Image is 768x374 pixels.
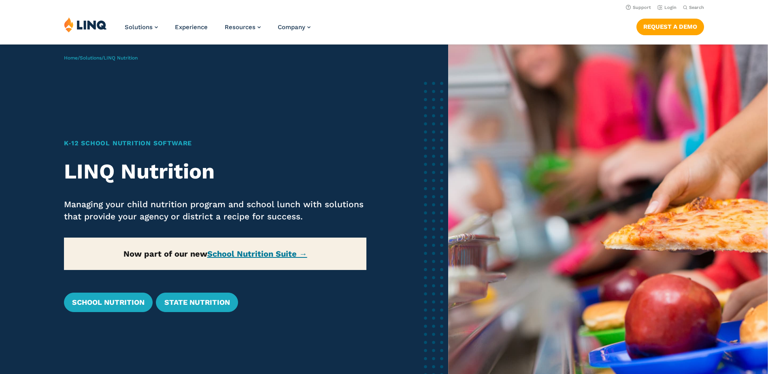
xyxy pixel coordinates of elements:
[207,249,307,259] a: School Nutrition Suite →
[626,5,651,10] a: Support
[64,198,366,223] p: Managing your child nutrition program and school lunch with solutions that provide your agency or...
[104,55,138,61] span: LINQ Nutrition
[80,55,102,61] a: Solutions
[64,55,78,61] a: Home
[125,23,153,31] span: Solutions
[125,17,311,44] nav: Primary Navigation
[225,23,255,31] span: Resources
[64,159,215,184] strong: LINQ Nutrition
[64,17,107,32] img: LINQ | K‑12 Software
[64,55,138,61] span: / /
[689,5,704,10] span: Search
[636,17,704,35] nav: Button Navigation
[278,23,311,31] a: Company
[225,23,261,31] a: Resources
[123,249,307,259] strong: Now part of our new
[636,19,704,35] a: Request a Demo
[125,23,158,31] a: Solutions
[156,293,238,312] a: State Nutrition
[683,4,704,11] button: Open Search Bar
[64,138,366,148] h1: K‑12 School Nutrition Software
[175,23,208,31] a: Experience
[64,293,153,312] a: School Nutrition
[657,5,677,10] a: Login
[278,23,305,31] span: Company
